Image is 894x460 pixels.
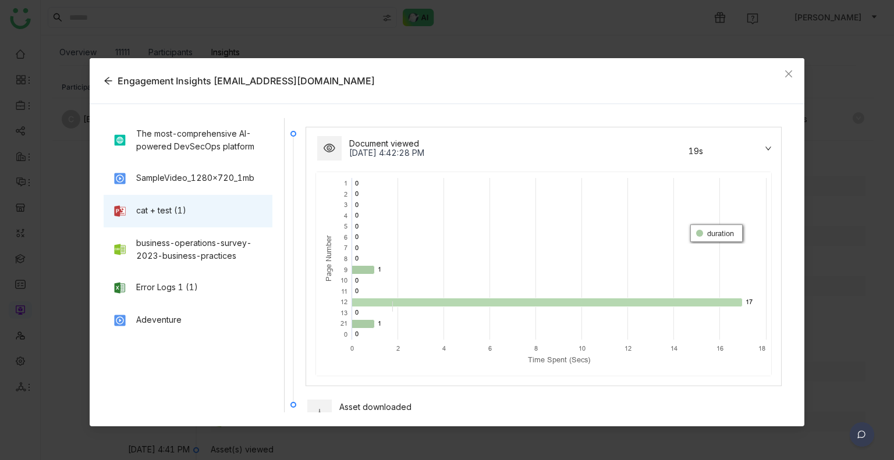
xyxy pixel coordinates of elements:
text: 0 [355,211,359,219]
div: [DATE] 4:42:28 PM [349,148,615,158]
text: 14 [670,344,677,352]
text: duration [707,229,734,238]
img: xlsx.svg [113,281,127,295]
text: 0 [355,254,359,262]
text: 0 [350,344,354,352]
img: article.svg [113,133,127,147]
text: 0 [355,190,359,198]
div: 19s [615,147,703,156]
text: 8 [534,344,538,352]
div: SampleVideo_1280x720_1mb [136,172,254,184]
text: 0 [355,244,359,252]
text: 0 [355,233,359,241]
text: 6 [488,344,492,352]
text: 0 [344,330,347,338]
div: cat + test (1) [136,204,186,217]
text: 0 [355,222,359,230]
img: dsr-chat-floating.svg [847,422,877,451]
text: 0 [355,287,359,295]
text: 10 [340,276,347,284]
text: 4 [344,212,347,220]
text: 16 [716,344,723,352]
text: 17 [746,298,753,306]
text: 1 [378,265,381,273]
text: 13 [340,309,347,317]
text: 6 [344,233,347,241]
text: Page Number [324,236,333,282]
text: 21 [340,319,347,327]
img: download.svg [314,408,325,416]
img: mp4.svg [113,313,127,327]
text: 1 [344,179,347,187]
div: Document viewed [349,139,615,148]
text: 3 [344,201,347,209]
text: 9 [344,266,347,274]
img: pptx.svg [113,204,127,218]
div: Adeventure [136,313,182,326]
div: Document viewed[DATE] 4:42:28 PM19s [306,127,782,169]
text: 11 [341,287,347,295]
button: Close [773,58,804,90]
text: 0 [355,308,359,316]
text: 7 [344,244,347,252]
text: 12 [340,298,347,306]
text: 2 [396,344,400,352]
text: 4 [442,344,446,352]
text: 8 [344,255,347,263]
div: The most-comprehensive AI-powered DevSecOps platform [136,127,263,153]
img: mp4.svg [113,172,127,186]
div: Asset downloaded [339,402,483,412]
img: views.svg [324,142,335,154]
span: Engagement Insights [EMAIL_ADDRESS][DOMAIN_NAME] [113,75,375,87]
text: 1 [378,319,381,327]
div: [DATE] 4:42:16 PM [339,412,483,421]
text: 0 [355,276,359,284]
text: 0 [355,179,359,187]
text: 18 [758,344,765,352]
text: 2 [344,190,347,198]
text: 0 [355,201,359,209]
img: csv.svg [113,243,127,256]
div: business-operations-survey-2023-business-practices [136,237,263,262]
text: 0 [355,330,359,338]
text: Time Spent (Secs) [528,355,590,364]
text: 5 [344,222,347,230]
text: 12 [625,344,632,352]
text: 10 [579,344,586,352]
div: Error Logs 1 (1) [136,281,198,294]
